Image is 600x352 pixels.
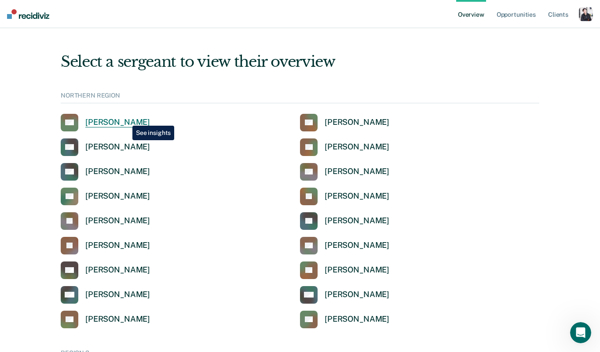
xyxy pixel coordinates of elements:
a: [PERSON_NAME] [300,261,389,279]
div: [PERSON_NAME] [325,142,389,152]
a: [PERSON_NAME] [61,212,150,230]
div: [PERSON_NAME] [85,117,150,127]
a: [PERSON_NAME] [61,188,150,205]
a: [PERSON_NAME] [300,237,389,254]
div: [PERSON_NAME] [85,191,150,201]
div: [PERSON_NAME] [325,290,389,300]
div: [PERSON_NAME] [325,191,389,201]
div: [PERSON_NAME] [325,167,389,177]
a: [PERSON_NAME] [300,114,389,131]
a: [PERSON_NAME] [300,212,389,230]
div: [PERSON_NAME] [85,265,150,275]
div: [PERSON_NAME] [85,142,150,152]
div: [PERSON_NAME] [325,216,389,226]
div: NORTHERN REGION [61,92,539,103]
iframe: Intercom live chat [570,322,591,343]
div: [PERSON_NAME] [85,314,150,324]
div: [PERSON_NAME] [85,240,150,250]
a: [PERSON_NAME] [61,163,150,181]
a: [PERSON_NAME] [300,286,389,304]
a: [PERSON_NAME] [300,163,389,181]
img: Recidiviz [7,9,49,19]
div: [PERSON_NAME] [85,167,150,177]
div: [PERSON_NAME] [325,240,389,250]
a: [PERSON_NAME] [61,237,150,254]
div: [PERSON_NAME] [325,314,389,324]
a: [PERSON_NAME] [61,261,150,279]
a: [PERSON_NAME] [61,114,150,131]
a: [PERSON_NAME] [61,286,150,304]
div: [PERSON_NAME] [85,216,150,226]
div: [PERSON_NAME] [325,117,389,127]
a: [PERSON_NAME] [300,138,389,156]
div: [PERSON_NAME] [85,290,150,300]
a: [PERSON_NAME] [300,188,389,205]
a: [PERSON_NAME] [300,311,389,328]
div: [PERSON_NAME] [325,265,389,275]
div: Select a sergeant to view their overview [61,53,539,71]
a: [PERSON_NAME] [61,311,150,328]
a: [PERSON_NAME] [61,138,150,156]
